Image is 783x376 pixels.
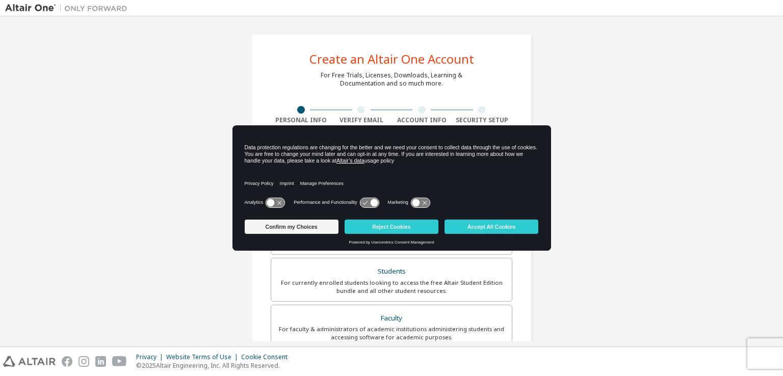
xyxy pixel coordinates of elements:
[277,325,506,341] div: For faculty & administrators of academic institutions administering students and accessing softwa...
[136,353,166,361] div: Privacy
[79,356,89,367] img: instagram.svg
[241,353,294,361] div: Cookie Consent
[271,116,331,124] div: Personal Info
[136,361,294,370] p: © 2025 Altair Engineering, Inc. All Rights Reserved.
[321,71,462,88] div: For Free Trials, Licenses, Downloads, Learning & Documentation and so much more.
[391,116,452,124] div: Account Info
[452,116,513,124] div: Security Setup
[277,264,506,279] div: Students
[277,311,506,326] div: Faculty
[309,53,474,65] div: Create an Altair One Account
[5,3,133,13] img: Altair One
[112,356,127,367] img: youtube.svg
[95,356,106,367] img: linkedin.svg
[277,279,506,295] div: For currently enrolled students looking to access the free Altair Student Edition bundle and all ...
[3,356,56,367] img: altair_logo.svg
[331,116,392,124] div: Verify Email
[166,353,241,361] div: Website Terms of Use
[62,356,72,367] img: facebook.svg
